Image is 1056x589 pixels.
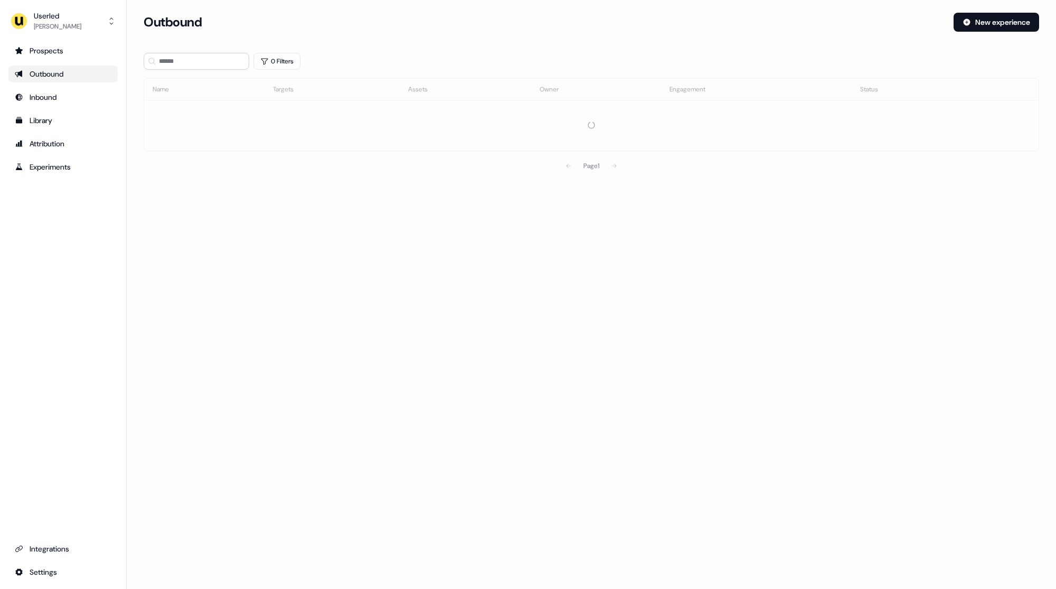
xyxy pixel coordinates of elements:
a: Go to attribution [8,135,118,152]
button: Userled[PERSON_NAME] [8,8,118,34]
div: Prospects [15,45,111,56]
a: Go to integrations [8,564,118,581]
div: Attribution [15,138,111,149]
div: Experiments [15,162,111,172]
a: Go to integrations [8,540,118,557]
h3: Outbound [144,14,202,30]
button: 0 Filters [253,53,300,70]
div: Inbound [15,92,111,102]
a: Go to experiments [8,158,118,175]
div: Settings [15,567,111,577]
button: New experience [954,13,1039,32]
div: Outbound [15,69,111,79]
div: [PERSON_NAME] [34,21,81,32]
div: Library [15,115,111,126]
a: Go to prospects [8,42,118,59]
a: Go to Inbound [8,89,118,106]
div: Userled [34,11,81,21]
a: Go to templates [8,112,118,129]
a: Go to outbound experience [8,66,118,82]
div: Integrations [15,544,111,554]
